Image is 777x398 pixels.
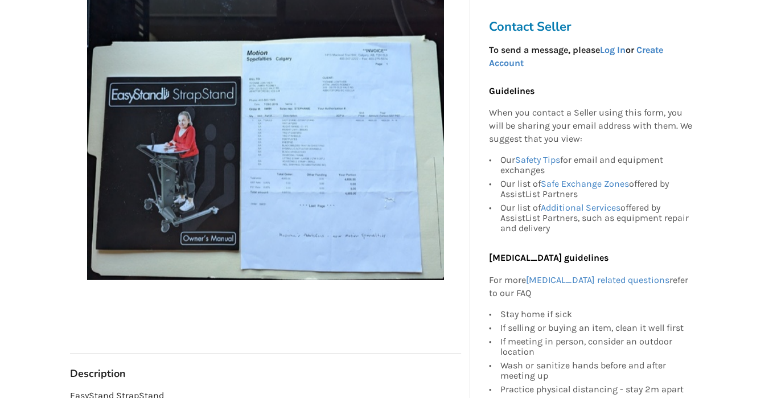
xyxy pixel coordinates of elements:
div: Stay home if sick [500,309,692,321]
div: Our for email and equipment exchanges [500,155,692,177]
p: When you contact a Seller using this form, you will be sharing your email address with them. We s... [488,107,692,146]
b: Guidelines [488,85,534,96]
div: Practice physical distancing - stay 2m apart [500,383,692,396]
div: Our list of offered by AssistList Partners [500,177,692,201]
a: [MEDICAL_DATA] related questions [525,274,669,285]
div: Our list of offered by AssistList Partners, such as equipment repair and delivery [500,201,692,233]
a: Log In [599,44,625,55]
div: If meeting in person, consider an outdoor location [500,335,692,359]
div: If selling or buying an item, clean it well first [500,321,692,335]
h3: Description [70,367,461,380]
h3: Contact Seller [488,19,698,35]
div: Wash or sanitize hands before and after meeting up [500,359,692,383]
b: [MEDICAL_DATA] guidelines [488,252,608,263]
a: Safe Exchange Zones [540,178,628,189]
p: For more refer to our FAQ [488,274,692,300]
strong: To send a message, please or [488,44,663,68]
a: Safety Tips [515,154,560,165]
a: Additional Services [540,202,620,213]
